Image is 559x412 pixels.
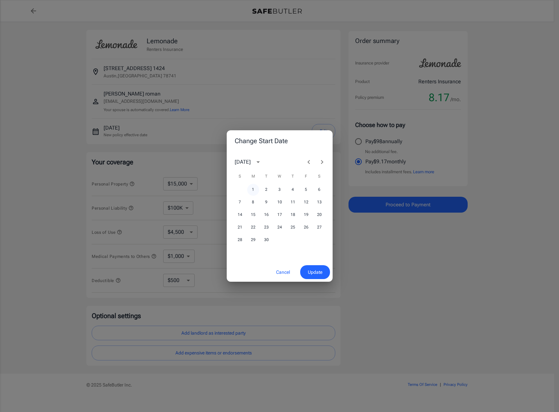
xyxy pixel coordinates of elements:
[234,222,246,233] button: 21
[247,196,259,208] button: 8
[260,170,272,183] span: Tuesday
[287,196,299,208] button: 11
[247,209,259,221] button: 15
[274,209,286,221] button: 17
[287,170,299,183] span: Thursday
[308,268,322,276] span: Update
[315,155,329,169] button: Next month
[234,234,246,246] button: 28
[300,196,312,208] button: 12
[235,158,251,166] div: [DATE]
[313,209,325,221] button: 20
[274,196,286,208] button: 10
[313,222,325,233] button: 27
[302,155,315,169] button: Previous month
[300,184,312,196] button: 5
[313,184,325,196] button: 6
[300,265,330,279] button: Update
[247,222,259,233] button: 22
[313,170,325,183] span: Saturday
[274,170,286,183] span: Wednesday
[260,209,272,221] button: 16
[260,184,272,196] button: 2
[234,209,246,221] button: 14
[234,170,246,183] span: Sunday
[253,156,264,168] button: calendar view is open, switch to year view
[300,209,312,221] button: 19
[247,234,259,246] button: 29
[300,222,312,233] button: 26
[287,184,299,196] button: 4
[247,170,259,183] span: Monday
[287,222,299,233] button: 25
[227,130,333,151] h2: Change Start Date
[234,196,246,208] button: 7
[260,222,272,233] button: 23
[260,196,272,208] button: 9
[260,234,272,246] button: 30
[274,222,286,233] button: 24
[313,196,325,208] button: 13
[274,184,286,196] button: 3
[287,209,299,221] button: 18
[247,184,259,196] button: 1
[300,170,312,183] span: Friday
[268,265,298,279] button: Cancel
